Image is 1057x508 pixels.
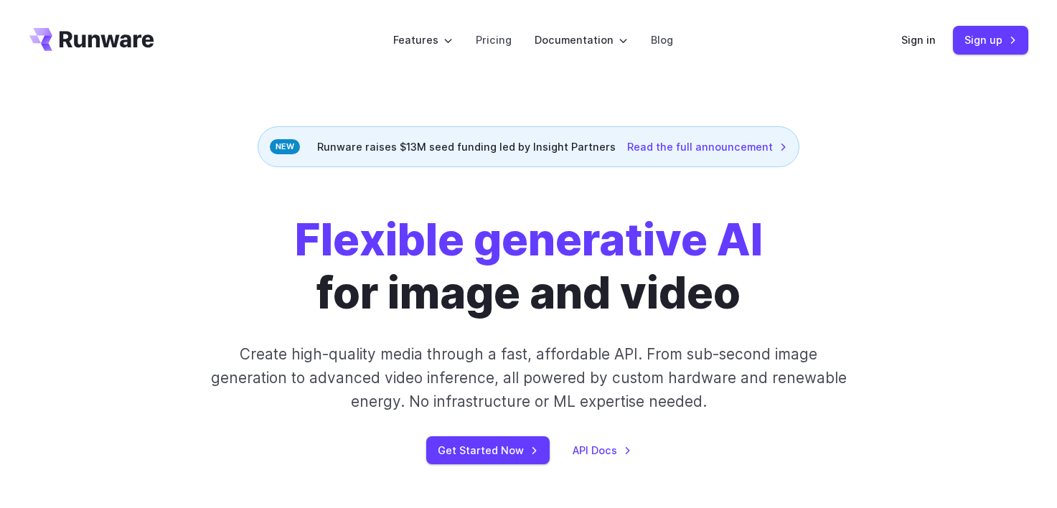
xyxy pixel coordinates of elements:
[295,212,763,266] strong: Flexible generative AI
[476,32,512,48] a: Pricing
[535,32,628,48] label: Documentation
[29,28,154,51] a: Go to /
[901,32,936,48] a: Sign in
[651,32,673,48] a: Blog
[953,26,1028,54] a: Sign up
[573,442,631,458] a: API Docs
[393,32,453,48] label: Features
[258,126,799,167] div: Runware raises $13M seed funding led by Insight Partners
[426,436,550,464] a: Get Started Now
[209,342,848,414] p: Create high-quality media through a fast, affordable API. From sub-second image generation to adv...
[627,138,787,155] a: Read the full announcement
[295,213,763,319] h1: for image and video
